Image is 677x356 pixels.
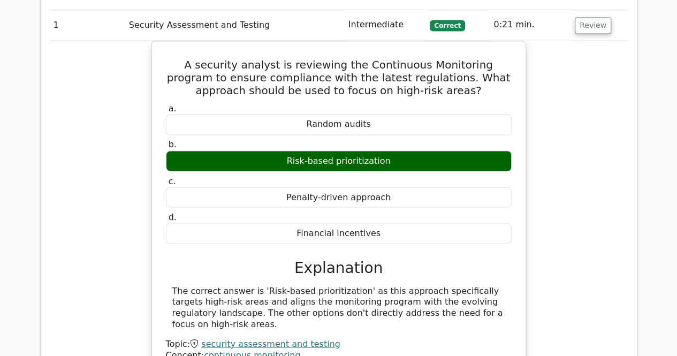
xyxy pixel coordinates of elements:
span: Correct [430,20,465,31]
div: Risk-based prioritization [166,150,512,171]
span: d. [169,211,177,222]
div: Topic: [166,338,512,350]
h3: Explanation [172,259,505,277]
span: b. [169,139,177,149]
span: c. [169,176,176,186]
div: Financial incentives [166,223,512,244]
button: Review [575,17,611,34]
span: a. [169,103,177,113]
td: 1 [49,10,125,40]
div: The correct answer is 'Risk-based prioritization' as this approach specifically targets high-risk... [172,285,505,330]
div: Random audits [166,114,512,135]
h5: A security analyst is reviewing the Continuous Monitoring program to ensure compliance with the l... [165,58,513,97]
td: Security Assessment and Testing [125,10,344,40]
td: 0:21 min. [489,10,570,40]
td: Intermediate [344,10,426,40]
a: security assessment and testing [201,338,340,349]
div: Penalty-driven approach [166,187,512,208]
